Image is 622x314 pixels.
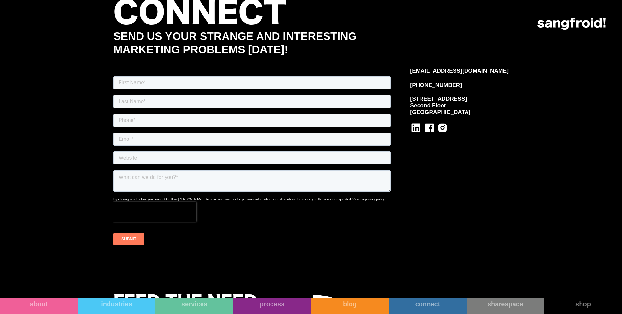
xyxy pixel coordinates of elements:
div: services [155,300,233,308]
h2: FEED THE NEED [113,294,257,310]
a: sharespace [466,298,544,314]
a: blog [311,298,389,314]
a: industries [78,298,155,314]
div: process [233,300,311,308]
a: connect [389,298,466,314]
a: privacy policy [252,123,271,126]
div: shop [544,300,622,308]
a: services [155,298,233,314]
div: blog [311,300,389,308]
iframe: Form 0 [113,75,391,257]
div: Send us your strange and interesting marketing problems [DATE]! [113,30,509,56]
a: shop [544,298,622,314]
div: [PHONE_NUMBER] [STREET_ADDRESS] Second Floor [GEOGRAPHIC_DATA] [410,82,509,116]
div: connect [389,300,466,308]
div: industries [78,300,155,308]
div: sharespace [466,300,544,308]
img: logo [537,18,606,30]
a: [EMAIL_ADDRESS][DOMAIN_NAME] [410,66,509,75]
a: process [233,298,311,314]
